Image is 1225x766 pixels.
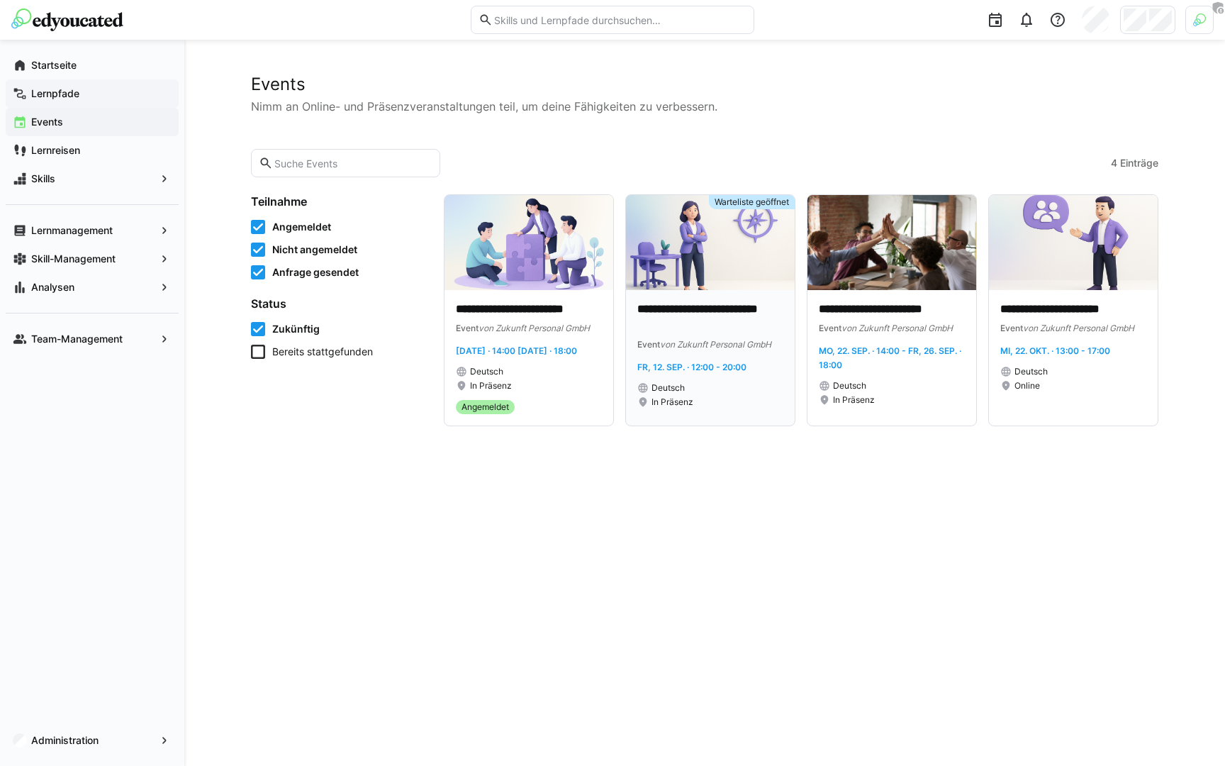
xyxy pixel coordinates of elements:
span: 4 [1111,156,1117,170]
span: Deutsch [470,366,503,377]
span: von Zukunft Personal GmbH [841,323,953,333]
img: image [807,195,976,290]
span: Event [819,323,841,333]
img: image [626,195,795,290]
span: Online [1014,380,1040,392]
span: Anfrage gesendet [272,265,359,279]
span: Deutsch [833,380,866,392]
h2: Events [251,74,1158,95]
span: Zukünftig [272,322,320,336]
span: Nicht angemeldet [272,243,357,257]
img: image [444,195,613,290]
p: Nimm an Online- und Präsenzveranstaltungen teil, um deine Fähigkeiten zu verbessern. [251,98,1158,115]
h4: Teilnahme [251,194,427,209]
img: image [989,195,1158,290]
span: Deutsch [1014,366,1048,377]
span: Event [637,339,660,350]
span: Event [1000,323,1023,333]
span: Warteliste geöffnet [715,196,789,208]
input: Suche Events [273,157,432,170]
span: Mi, 22. Okt. · 13:00 - 17:00 [1000,345,1110,356]
span: In Präsenz [833,394,875,406]
span: von Zukunft Personal GmbH [479,323,590,333]
span: Deutsch [651,382,685,394]
span: Bereits stattgefunden [272,345,373,359]
span: von Zukunft Personal GmbH [1023,323,1134,333]
h4: Status [251,296,427,311]
span: Event [456,323,479,333]
span: Angemeldet [272,220,331,234]
span: In Präsenz [470,380,512,392]
input: Skills und Lernpfade durchsuchen… [493,13,746,26]
span: In Präsenz [651,396,693,408]
span: [DATE] · 14:00 [DATE] · 18:00 [456,345,577,356]
span: Mo, 22. Sep. · 14:00 - Fr, 26. Sep. · 18:00 [819,345,961,370]
span: Einträge [1120,156,1158,170]
span: Fr, 12. Sep. · 12:00 - 20:00 [637,362,746,372]
span: Angemeldet [462,401,509,413]
span: von Zukunft Personal GmbH [660,339,771,350]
